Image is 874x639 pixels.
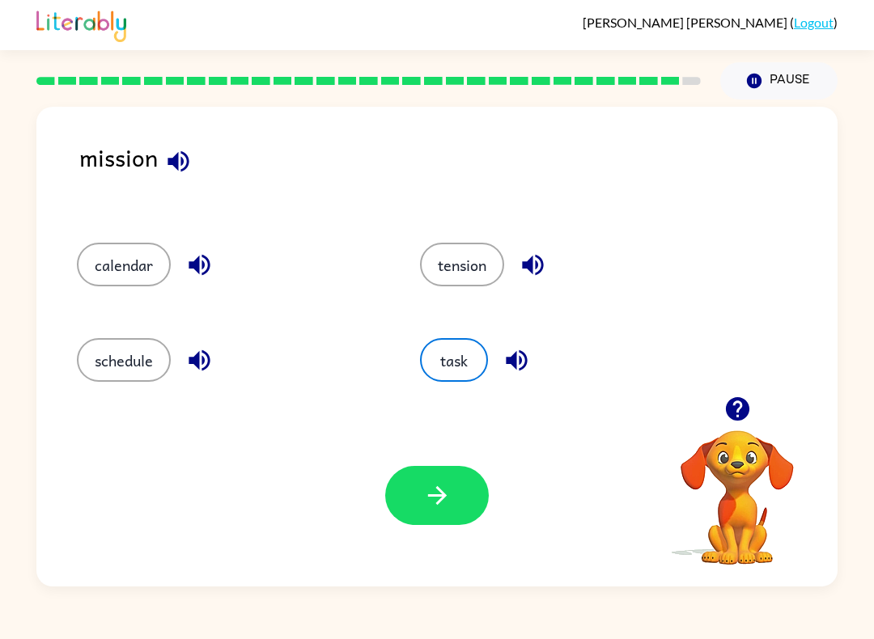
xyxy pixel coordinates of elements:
button: task [420,338,488,382]
button: Pause [720,62,838,99]
img: Literably [36,6,126,42]
button: tension [420,243,504,286]
button: schedule [77,338,171,382]
a: Logout [794,15,834,30]
span: [PERSON_NAME] [PERSON_NAME] [583,15,790,30]
button: calendar [77,243,171,286]
div: mission [79,139,838,210]
video: Your browser must support playing .mp4 files to use Literably. Please try using another browser. [656,405,818,567]
div: ( ) [583,15,838,30]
